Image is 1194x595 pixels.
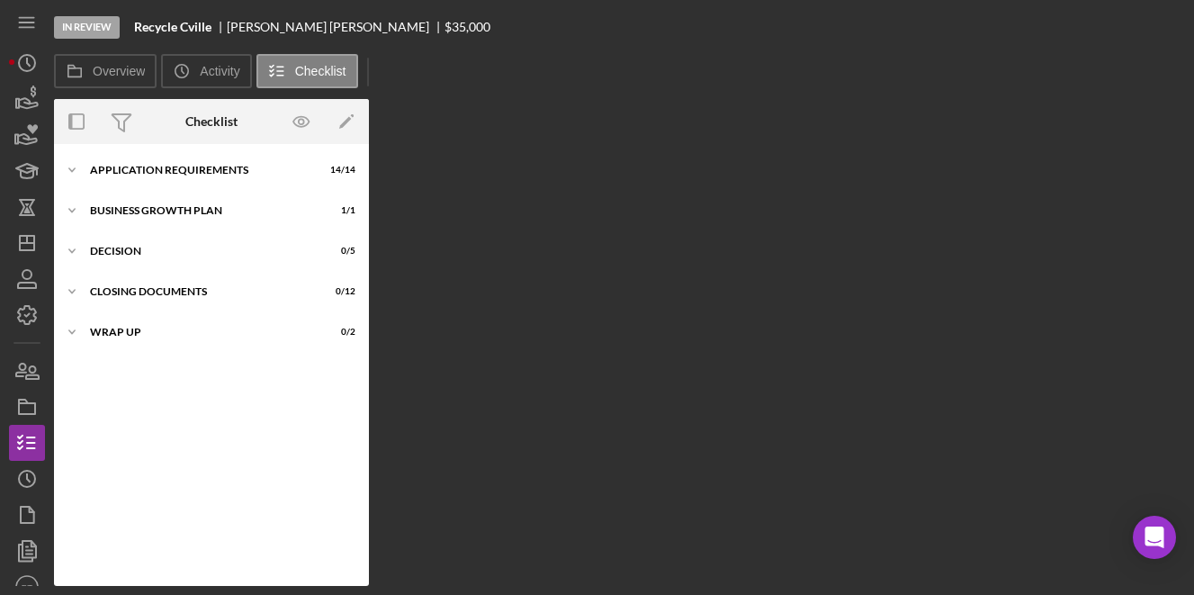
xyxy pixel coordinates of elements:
[93,64,145,78] label: Overview
[323,286,355,297] div: 0 / 12
[90,286,310,297] div: CLOSING DOCUMENTS
[90,246,310,257] div: Decision
[90,327,310,338] div: WRAP UP
[323,246,355,257] div: 0 / 5
[227,20,444,34] div: [PERSON_NAME] [PERSON_NAME]
[134,20,211,34] b: Recycle Cville
[22,582,32,592] text: PT
[185,114,238,129] div: Checklist
[161,54,251,88] button: Activity
[200,64,239,78] label: Activity
[90,205,310,216] div: Business Growth Plan
[295,64,346,78] label: Checklist
[323,205,355,216] div: 1 / 1
[90,165,310,176] div: APPLICATION REQUIREMENTS
[54,16,120,39] div: In Review
[256,54,358,88] button: Checklist
[1133,516,1176,559] div: Open Intercom Messenger
[323,327,355,338] div: 0 / 2
[323,165,355,176] div: 14 / 14
[54,54,157,88] button: Overview
[444,19,490,34] span: $35,000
